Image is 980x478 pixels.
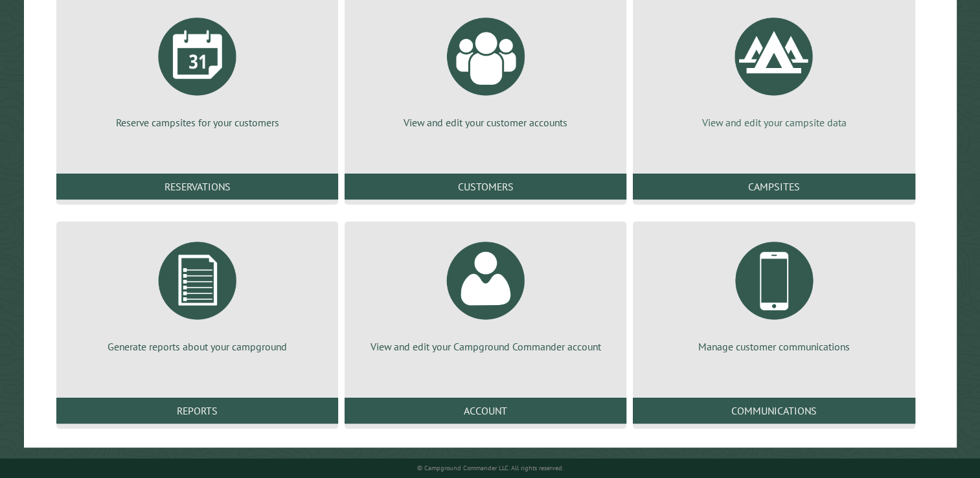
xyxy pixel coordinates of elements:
[633,174,915,199] a: Campsites
[345,174,626,199] a: Customers
[72,8,323,130] a: Reserve campsites for your customers
[648,339,899,354] p: Manage customer communications
[360,115,611,130] p: View and edit your customer accounts
[360,339,611,354] p: View and edit your Campground Commander account
[56,174,338,199] a: Reservations
[72,339,323,354] p: Generate reports about your campground
[360,232,611,354] a: View and edit your Campground Commander account
[648,115,899,130] p: View and edit your campsite data
[648,232,899,354] a: Manage customer communications
[56,398,338,424] a: Reports
[72,115,323,130] p: Reserve campsites for your customers
[360,8,611,130] a: View and edit your customer accounts
[648,8,899,130] a: View and edit your campsite data
[417,464,564,472] small: © Campground Commander LLC. All rights reserved.
[345,398,626,424] a: Account
[633,398,915,424] a: Communications
[72,232,323,354] a: Generate reports about your campground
